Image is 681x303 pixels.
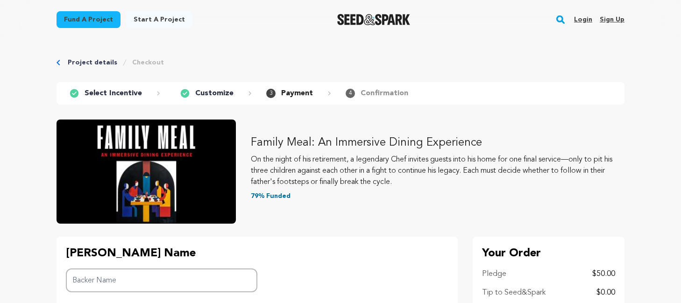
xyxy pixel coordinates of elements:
[600,12,624,27] a: Sign up
[482,268,506,280] p: Pledge
[132,58,164,67] a: Checkout
[574,12,592,27] a: Login
[66,268,257,292] input: Backer Name
[66,246,257,261] p: [PERSON_NAME] Name
[266,89,276,98] span: 3
[85,88,142,99] p: Select Incentive
[57,11,121,28] a: Fund a project
[251,191,624,201] p: 79% Funded
[346,89,355,98] span: 4
[596,287,615,298] p: $0.00
[482,287,546,298] p: Tip to Seed&Spark
[482,246,615,261] p: Your Order
[281,88,313,99] p: Payment
[592,268,615,280] p: $50.00
[251,154,624,188] p: On the night of his retirement, a legendary Chef invites guests into his home for one final servi...
[68,58,117,67] a: Project details
[361,88,408,99] p: Confirmation
[251,135,624,150] p: Family Meal: An Immersive Dining Experience
[337,14,411,25] a: Seed&Spark Homepage
[57,58,624,67] div: Breadcrumb
[57,120,236,224] img: Family Meal: An Immersive Dining Experience image
[195,88,234,99] p: Customize
[337,14,411,25] img: Seed&Spark Logo Dark Mode
[126,11,192,28] a: Start a project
